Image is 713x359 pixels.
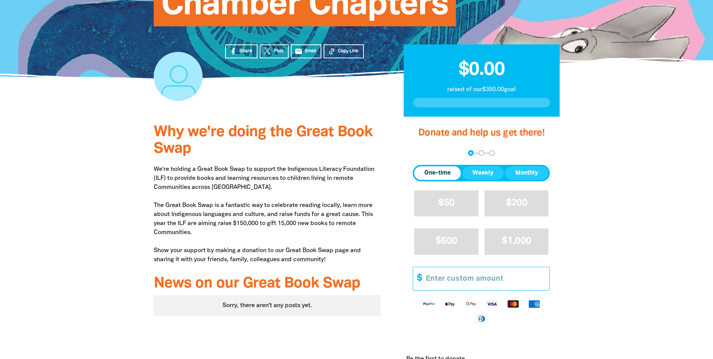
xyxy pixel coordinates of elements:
button: Navigate to step 3 of 3 to enter your payment details [489,150,495,156]
img: Visa logo [481,300,503,308]
span: $500 [436,237,457,245]
img: Google Pay logo [460,300,481,308]
span: $0.00 [459,61,505,79]
button: Monthly [505,166,548,180]
span: One-time [424,169,451,178]
img: Mastercard logo [503,300,524,308]
button: $50 [414,190,478,216]
p: raised of our $350.00 goal [413,85,550,94]
span: Weekly [472,169,493,178]
button: Copy Link [324,44,364,58]
span: Why we're doing the Great Book Swap [154,125,372,156]
div: Paginated content [154,295,381,316]
button: $500 [414,228,478,254]
button: Navigate to step 1 of 3 to enter your donation amount [468,150,474,156]
span: Donate and help us get there! [418,129,545,137]
button: $200 [484,190,549,216]
img: American Express logo [524,300,545,308]
div: Donation frequency [413,165,550,181]
span: Share [239,48,252,55]
a: emailEmail [291,44,322,58]
span: Monthly [515,169,538,178]
button: Navigate to step 2 of 3 to enter your details [478,150,484,156]
img: Diners Club logo [471,314,492,323]
img: Apple Pay logo [439,300,460,308]
button: One-time [414,166,461,180]
span: $200 [506,199,527,207]
a: Share [225,44,257,58]
span: Copy Link [338,48,359,55]
h3: News on our Great Book Swap [154,275,381,292]
span: $ [413,267,422,290]
div: Sorry, there aren't any posts yet. [154,295,381,316]
p: We're holding a Great Book Swap to support the Indigenous Literacy Foundation (ILF) to provide bo... [154,165,381,264]
button: Weekly [462,166,504,180]
img: Paypal logo [418,300,439,308]
div: Available payment methods [413,294,550,329]
button: $1,000 [484,228,549,254]
a: Post [260,44,289,58]
span: Post [274,48,283,55]
span: $50 [438,199,454,207]
span: $1,000 [502,237,531,245]
input: Enter custom amount [421,267,550,290]
span: Email [305,48,316,55]
i: email [295,47,303,55]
